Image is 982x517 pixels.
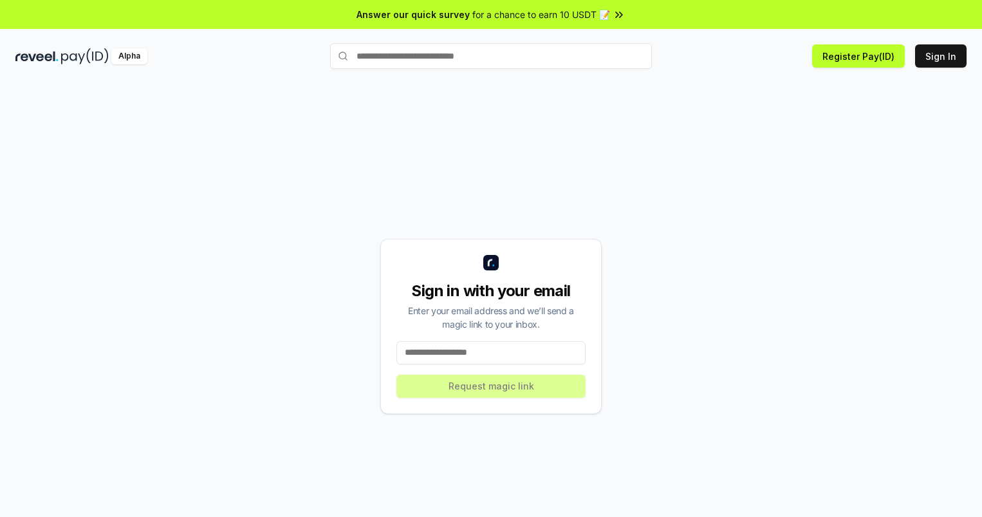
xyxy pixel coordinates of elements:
button: Register Pay(ID) [812,44,905,68]
div: Enter your email address and we’ll send a magic link to your inbox. [396,304,586,331]
span: for a chance to earn 10 USDT 📝 [472,8,610,21]
div: Alpha [111,48,147,64]
img: pay_id [61,48,109,64]
button: Sign In [915,44,967,68]
img: logo_small [483,255,499,270]
span: Answer our quick survey [357,8,470,21]
div: Sign in with your email [396,281,586,301]
img: reveel_dark [15,48,59,64]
